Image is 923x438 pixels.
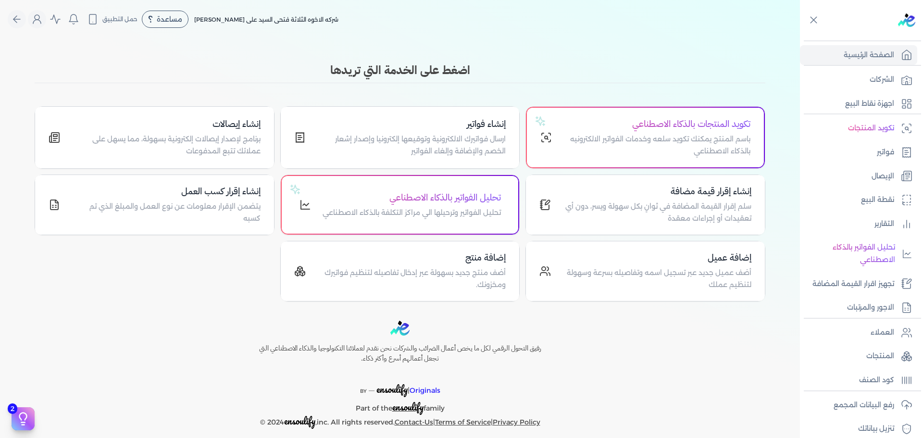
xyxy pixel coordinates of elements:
span: حمل التطبيق [102,15,137,24]
p: برنامج لإصدار إيصالات إلكترونية بسهولة، مما يسهل على عملائك تتبع المدفوعات [72,133,261,158]
a: إنشاء إيصالاتبرنامج لإصدار إيصالات إلكترونية بسهولة، مما يسهل على عملائك تتبع المدفوعات [35,106,274,169]
p: الاجور والمرتبات [847,301,894,314]
p: تحليل الفواتير بالذكاء الاصطناعي [805,241,895,266]
span: BY [360,388,367,394]
a: كود الصنف [800,370,917,390]
a: Terms of Service [435,418,491,426]
a: الشركات [800,70,917,90]
button: 2 [12,407,35,430]
span: مساعدة [157,16,182,23]
h4: إنشاء إيصالات [72,117,261,131]
p: نقطة البيع [861,194,894,206]
h4: إنشاء إقرار قيمة مضافة [562,185,751,199]
p: العملاء [871,326,894,339]
a: رفع البيانات المجمع [800,395,917,415]
p: يتضمن الإقرار معلومات عن نوع العمل والمبلغ الذي تم كسبه [72,200,261,225]
p: رفع البيانات المجمع [834,399,894,412]
span: شركه الاخوه الثلاثة فتحى السيد على [PERSON_NAME] [194,16,338,23]
p: التقارير [874,218,894,230]
p: أضف عميل جديد عبر تسجيل اسمه وتفاصيله بسرعة وسهولة لتنظيم عملك [562,267,751,291]
span: ensoulify [376,382,408,397]
a: الصفحة الرئيسية [800,45,917,65]
a: نقطة البيع [800,190,917,210]
a: تجهيز اقرار القيمة المضافة [800,274,917,294]
h4: إضافة منتج [317,251,506,265]
a: إنشاء إقرار كسب العمليتضمن الإقرار معلومات عن نوع العمل والمبلغ الذي تم كسبه [35,175,274,235]
a: اجهزة نقاط البيع [800,94,917,114]
h3: اضغط على الخدمة التي تريدها [35,62,765,79]
p: | [238,372,561,398]
p: المنتجات [866,350,894,363]
img: logo [390,321,410,336]
p: الشركات [870,74,894,86]
h4: تحليل الفواتير بالذكاء الاصطناعي [323,191,501,205]
a: Privacy Policy [493,418,540,426]
a: الاجور والمرتبات [800,298,917,318]
p: كود الصنف [859,374,894,387]
a: تحليل الفواتير بالذكاء الاصطناعي [800,238,917,270]
p: فواتير [877,146,894,159]
p: الصفحة الرئيسية [844,49,894,62]
img: logo [898,13,915,27]
a: المنتجات [800,346,917,366]
h4: تكويد المنتجات بالذكاء الاصطناعي [563,117,750,131]
p: تحليل الفواتير وترحيلها الي مراكز التكلفة بالذكاء الاصطناعي [323,207,501,219]
p: اجهزة نقاط البيع [845,98,894,110]
a: الإيصال [800,166,917,187]
a: إنشاء فواتيرارسال فواتيرك الالكترونية وتوقيعها إلكترونيا وإصدار إشعار الخصم والإضافة وإلغاء الفواتير [280,106,520,169]
a: Contact-Us [395,418,433,426]
a: إنشاء إقرار قيمة مضافةسلم إقرار القيمة المضافة في ثوانٍ بكل سهولة ويسر، دون أي تعقيدات أو إجراءات... [525,175,765,235]
span: 2 [8,403,17,414]
a: التقارير [800,214,917,234]
p: Part of the family [238,397,561,415]
p: تكويد المنتجات [848,122,894,135]
p: الإيصال [872,170,894,183]
p: تنزيل بياناتك [858,423,894,435]
p: © 2024 ,inc. All rights reserved. | | [238,415,561,429]
h6: رفيق التحول الرقمي لكل ما يخص أعمال الضرائب والشركات نحن نقدم لعملائنا التكنولوجيا والذكاء الاصطن... [238,343,561,364]
p: أضف منتج جديد بسهولة عبر إدخال تفاصيله لتنظيم فواتيرك ومخزونك. [317,267,506,291]
p: سلم إقرار القيمة المضافة في ثوانٍ بكل سهولة ويسر، دون أي تعقيدات أو إجراءات معقدة [562,200,751,225]
a: فواتير [800,142,917,163]
h4: إنشاء إقرار كسب العمل [72,185,261,199]
a: تحليل الفواتير بالذكاء الاصطناعيتحليل الفواتير وترحيلها الي مراكز التكلفة بالذكاء الاصطناعي [280,175,520,235]
a: تكويد المنتجات بالذكاء الاصطناعيباسم المنتج يمكنك تكويد سلعه وخدمات الفواتير الالكترونيه بالذكاء ... [525,106,765,169]
a: ensoulify [392,404,424,413]
sup: __ [369,385,374,391]
p: باسم المنتج يمكنك تكويد سلعه وخدمات الفواتير الالكترونيه بالذكاء الاصطناعي [563,133,750,158]
p: تجهيز اقرار القيمة المضافة [812,278,894,290]
a: تكويد المنتجات [800,118,917,138]
button: حمل التطبيق [85,11,140,27]
span: Originals [410,386,440,395]
span: ensoulify [392,400,424,414]
a: العملاء [800,323,917,343]
div: مساعدة [142,11,188,28]
h4: إضافة عميل [562,251,751,265]
a: إضافة عميلأضف عميل جديد عبر تسجيل اسمه وتفاصيله بسرعة وسهولة لتنظيم عملك [525,241,765,301]
a: إضافة منتجأضف منتج جديد بسهولة عبر إدخال تفاصيله لتنظيم فواتيرك ومخزونك. [280,241,520,301]
h4: إنشاء فواتير [317,117,506,131]
span: ensoulify [284,413,315,428]
p: ارسال فواتيرك الالكترونية وتوقيعها إلكترونيا وإصدار إشعار الخصم والإضافة وإلغاء الفواتير [317,133,506,158]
